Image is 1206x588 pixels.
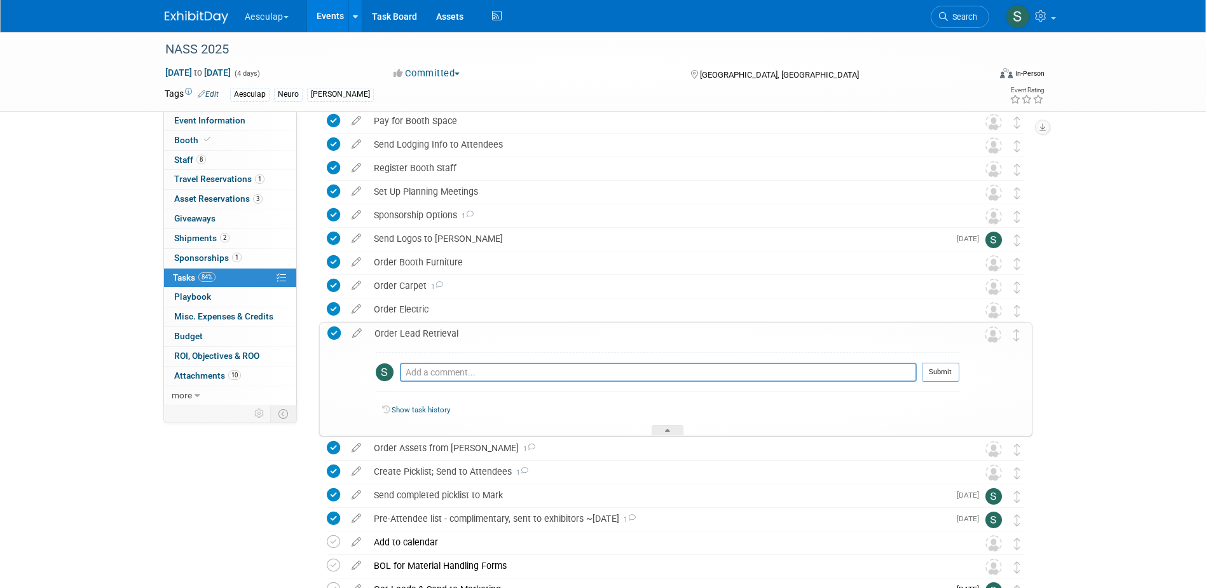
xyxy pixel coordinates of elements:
span: Attachments [174,370,241,381]
img: Unassigned [985,185,1002,201]
a: edit [345,115,367,127]
a: Edit [198,90,219,99]
a: edit [345,304,367,315]
div: Pre-Attendee list - complimentary, sent to exhibitors ~[DATE] [367,508,949,529]
a: Booth [164,131,296,150]
span: 1 [427,283,443,291]
i: Move task [1014,491,1020,503]
span: 3 [253,194,263,204]
span: [DATE] [957,514,985,523]
div: Aesculap [230,88,270,101]
div: Pay for Booth Space [367,110,960,132]
div: Order Booth Furniture [367,251,960,273]
i: Move task [1014,538,1020,550]
div: Event Format [914,66,1045,85]
a: edit [345,209,367,221]
img: Unassigned [985,441,1002,458]
a: Staff8 [164,151,296,170]
img: Unassigned [985,535,1002,552]
img: ExhibitDay [165,11,228,24]
td: Tags [165,87,219,102]
span: Budget [174,331,203,341]
img: Unassigned [985,255,1002,272]
span: 2 [220,233,230,242]
i: Move task [1014,211,1020,223]
a: Misc. Expenses & Credits [164,307,296,326]
img: Unassigned [985,114,1002,130]
img: Sara Hurson [985,512,1002,528]
a: edit [345,233,367,244]
span: 1 [232,253,242,262]
i: Move task [1014,281,1020,293]
i: Move task [1014,164,1020,176]
i: Move task [1014,467,1020,479]
i: Move task [1014,561,1020,573]
i: Move task [1013,329,1020,341]
span: 1 [512,468,528,477]
img: Unassigned [985,279,1002,295]
span: more [172,390,192,400]
a: edit [345,466,367,477]
i: Move task [1014,258,1020,270]
div: Register Booth Staff [367,157,960,179]
div: Order Carpet [367,275,960,297]
span: 1 [619,515,636,524]
i: Move task [1014,234,1020,246]
i: Move task [1014,305,1020,317]
div: Create Picklist; Send to Attendees [367,461,960,482]
img: Sara Hurson [985,488,1002,505]
a: edit [345,256,367,268]
span: Sponsorships [174,253,242,263]
a: edit [345,139,367,150]
span: Staff [174,155,206,165]
img: Sara Hurson [1006,4,1030,29]
a: Playbook [164,288,296,307]
a: edit [345,536,367,548]
a: edit [345,162,367,174]
a: edit [345,186,367,197]
td: Personalize Event Tab Strip [249,405,271,422]
a: Travel Reservations1 [164,170,296,189]
a: Event Information [164,111,296,130]
div: Neuro [274,88,303,101]
a: edit [345,442,367,454]
span: 10 [228,370,241,380]
i: Move task [1014,187,1020,199]
span: Misc. Expenses & Credits [174,311,273,321]
button: Committed [389,67,465,80]
span: Travel Reservations [174,174,264,184]
div: NASS 2025 [161,38,970,61]
span: 1 [255,174,264,184]
div: Send Logos to [PERSON_NAME] [367,228,949,249]
button: Submit [922,363,959,382]
span: 1 [519,445,535,453]
div: Sponsorship Options [367,204,960,226]
img: Unassigned [985,137,1002,154]
div: Order Electric [367,298,960,320]
span: Giveaways [174,213,216,223]
div: Add to calendar [367,531,960,553]
span: 1 [457,212,474,220]
a: edit [345,489,367,501]
span: [DATE] [957,234,985,243]
img: Unassigned [985,161,1002,178]
a: Attachments10 [164,367,296,386]
img: Unassigned [985,302,1002,319]
span: Booth [174,135,213,145]
span: ROI, Objectives & ROO [174,351,259,361]
i: Move task [1014,140,1020,152]
span: 8 [196,155,206,164]
span: [GEOGRAPHIC_DATA], [GEOGRAPHIC_DATA] [700,70,859,80]
a: Shipments2 [164,229,296,248]
div: BOL for Material Handling Forms [367,555,960,577]
div: Set Up Planning Meetings [367,181,960,202]
a: edit [345,560,367,571]
div: In-Person [1015,69,1045,78]
img: Format-Inperson.png [1000,68,1013,78]
a: Budget [164,327,296,346]
i: Booth reservation complete [204,136,210,143]
div: [PERSON_NAME] [307,88,374,101]
td: Toggle Event Tabs [270,405,296,422]
a: Tasks84% [164,269,296,288]
img: Sara Hurson [985,232,1002,248]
